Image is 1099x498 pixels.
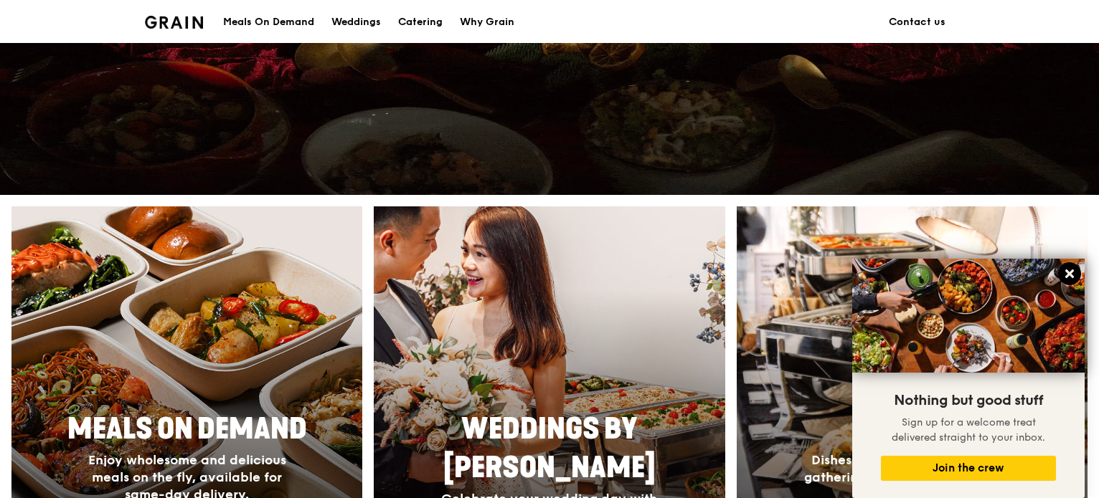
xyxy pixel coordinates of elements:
[67,412,307,446] span: Meals On Demand
[881,456,1056,481] button: Join the crew
[894,392,1043,409] span: Nothing but good stuff
[331,1,381,44] div: Weddings
[852,259,1085,373] img: DSC07876-Edit02-Large.jpeg
[460,1,514,44] div: Why Grain
[145,16,203,29] img: Grain
[223,1,314,44] div: Meals On Demand
[880,1,954,44] a: Contact us
[1058,262,1081,285] button: Close
[390,1,451,44] a: Catering
[443,412,656,485] span: Weddings by [PERSON_NAME]
[451,1,523,44] a: Why Grain
[892,416,1045,444] span: Sign up for a welcome treat delivered straight to your inbox.
[398,1,443,44] div: Catering
[323,1,390,44] a: Weddings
